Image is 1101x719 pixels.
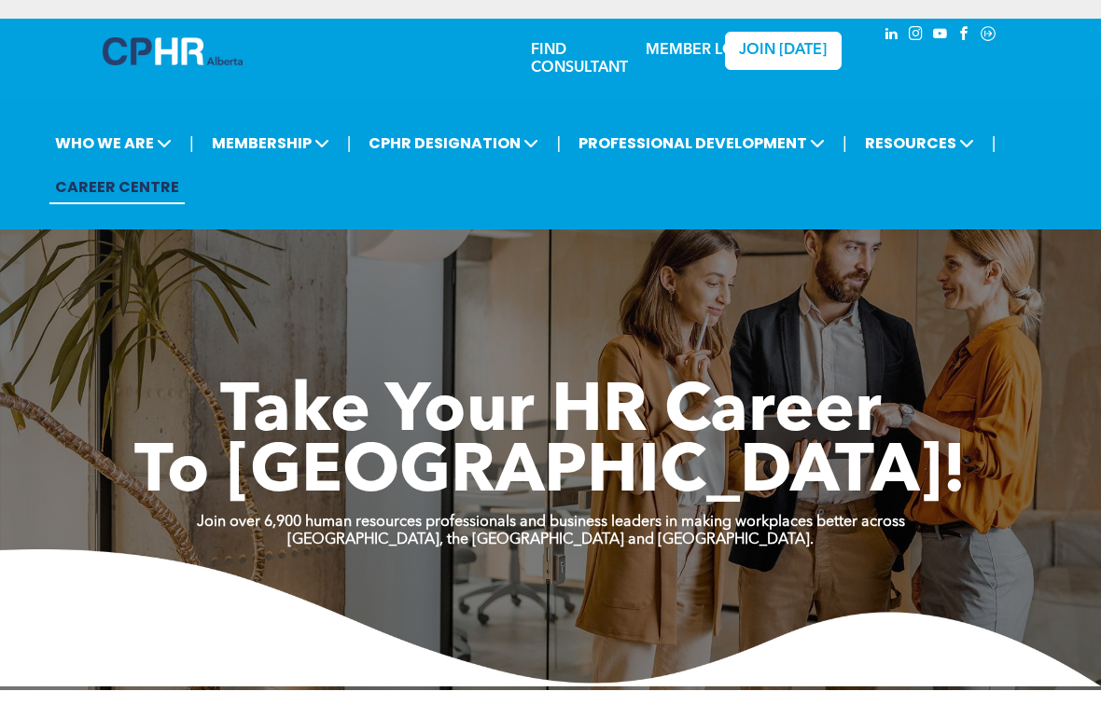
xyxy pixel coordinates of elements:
[992,124,996,162] li: |
[347,124,352,162] li: |
[905,23,926,48] a: instagram
[134,440,967,507] span: To [GEOGRAPHIC_DATA]!
[881,23,901,48] a: linkedin
[287,532,814,547] strong: [GEOGRAPHIC_DATA], the [GEOGRAPHIC_DATA] and [GEOGRAPHIC_DATA].
[197,515,905,530] strong: Join over 6,900 human resources professionals and business leaders in making workplaces better ac...
[49,126,177,160] span: WHO WE ARE
[725,32,842,70] a: JOIN [DATE]
[49,170,185,204] a: CAREER CENTRE
[531,43,628,76] a: FIND CONSULTANT
[843,124,847,162] li: |
[363,126,544,160] span: CPHR DESIGNATION
[206,126,335,160] span: MEMBERSHIP
[739,42,827,60] span: JOIN [DATE]
[189,124,194,162] li: |
[573,126,830,160] span: PROFESSIONAL DEVELOPMENT
[220,380,882,447] span: Take Your HR Career
[859,126,980,160] span: RESOURCES
[954,23,974,48] a: facebook
[646,43,762,58] a: MEMBER LOGIN
[556,124,561,162] li: |
[929,23,950,48] a: youtube
[978,23,998,48] a: Social network
[103,37,243,65] img: A blue and white logo for cp alberta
